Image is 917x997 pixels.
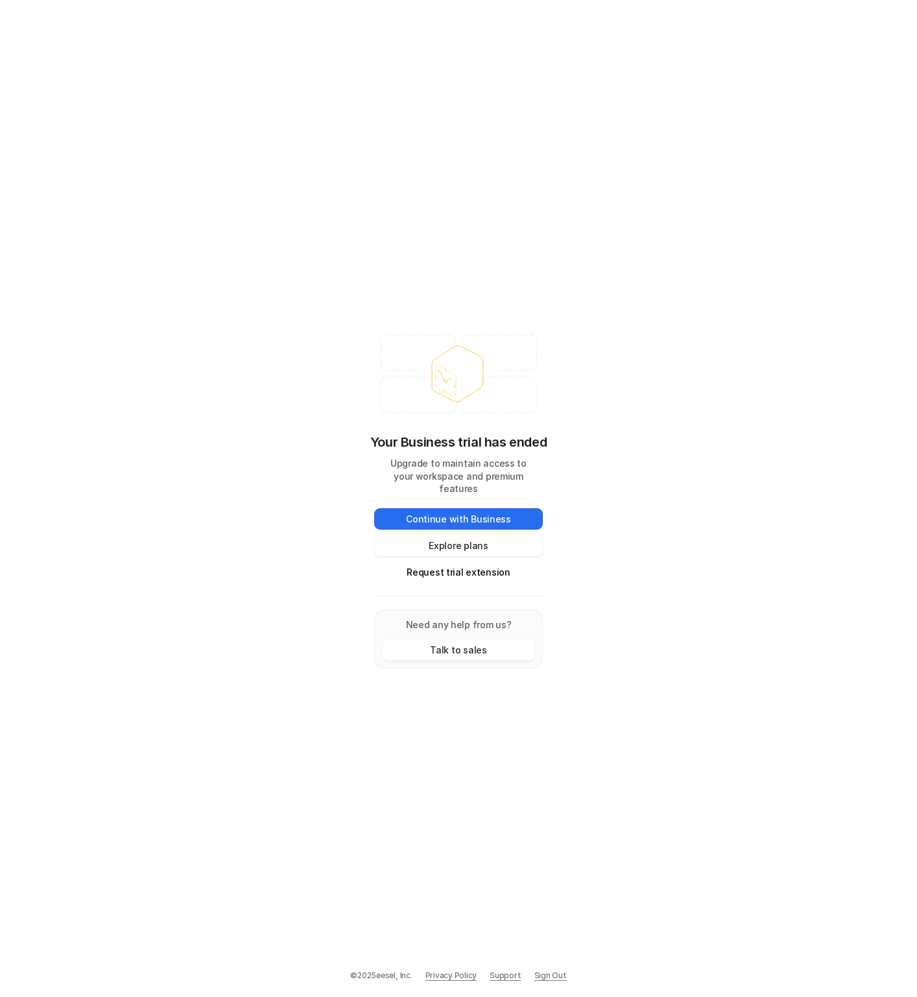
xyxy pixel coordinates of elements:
[490,970,521,981] span: Support
[534,970,567,981] a: Sign Out
[374,535,543,556] button: Explore plans
[374,561,543,583] button: Request trial extension
[350,970,412,981] p: © 2025 eesel, Inc.
[370,432,547,452] p: Your Business trial has ended
[425,970,477,981] a: Privacy Policy
[383,639,534,661] button: Talk to sales
[374,508,543,530] button: Continue with Business
[383,618,534,631] p: Need any help from us?
[374,457,543,496] p: Upgrade to maintain access to your workspace and premium features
